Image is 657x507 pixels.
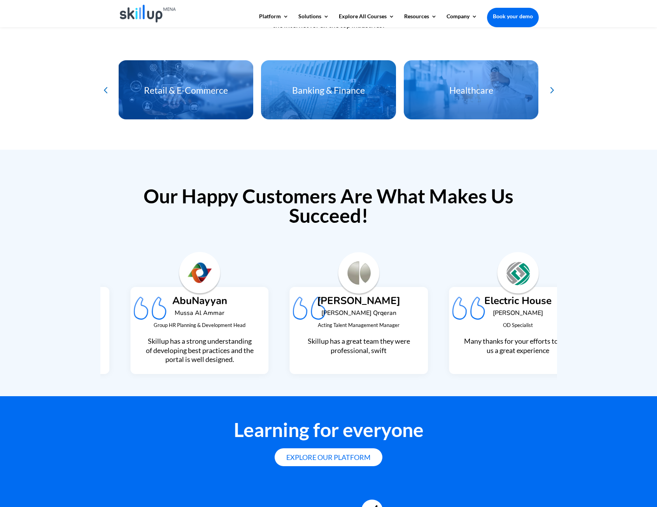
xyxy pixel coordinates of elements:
img: Skillup Mena [120,5,176,23]
span: OD Specialist [503,322,533,328]
p: Skillup has a great team they were professional, swift [304,337,413,355]
span: Group HR Planning & Development Head [154,322,245,328]
iframe: Chat Widget [527,423,657,507]
div: Previous slide [99,84,112,96]
span: Many thanks for your efforts to give us a great experience [464,337,572,354]
h2: Learning for everyone [119,420,539,443]
div: 3 / 9 [130,269,268,383]
div: 5 / 9 [449,269,587,383]
h4: [PERSON_NAME] [304,296,413,310]
a: Explore All Courses [339,14,394,27]
h6: [PERSON_NAME] [463,310,573,320]
span: Skillup has a strong understanding of developing best practices and the portal is well designed. [146,337,254,364]
h3: Banking & Finance [261,86,396,99]
span: Acting Talent Management Manager [318,322,399,328]
div: Next slide [545,84,558,96]
h3: Healthcare [404,86,539,99]
a: Solutions [298,14,329,27]
h4: Electric House [463,296,573,310]
h6: Mussa Al Ammar [145,310,254,320]
div: 4 / 12 [118,60,253,119]
h3: Retail & E-Commerce [118,86,253,99]
a: Resources [404,14,437,27]
a: Book your demo [487,8,539,25]
a: Company [447,14,477,27]
h2: Our Happy Customers Are What Makes Us Succeed! [119,186,539,229]
h4: AbuNayyan [145,296,254,310]
a: Platform [259,14,289,27]
h6: [PERSON_NAME] Qrqeran [304,310,413,320]
div: 4 / 9 [290,269,428,383]
iframe: profile [3,11,121,71]
div: 6 / 12 [404,60,539,119]
a: Explore our platform [275,448,382,467]
div: 5 / 12 [261,60,396,119]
